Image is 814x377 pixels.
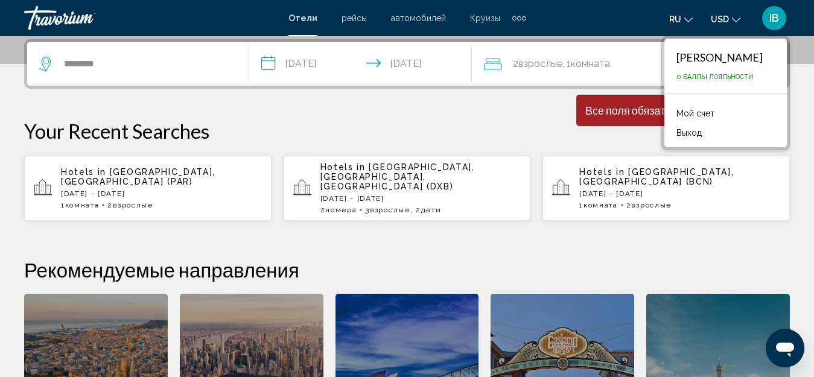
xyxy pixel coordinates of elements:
p: Your Recent Searches [24,119,790,143]
span: Комната [583,201,618,209]
p: [DATE] - [DATE] [61,189,262,198]
button: User Menu [758,5,790,31]
a: Отели [288,13,317,23]
span: Hotels in [61,167,106,177]
button: Hotels in [GEOGRAPHIC_DATA], [GEOGRAPHIC_DATA], [GEOGRAPHIC_DATA] (DXB)[DATE] - [DATE]2номера3Взр... [284,155,531,221]
span: Комната [571,58,610,69]
span: Дети [421,206,442,214]
span: USD [711,14,729,24]
h2: Рекомендуемые направления [24,258,790,282]
span: 1 [579,201,617,209]
button: Change language [669,10,693,28]
span: 2 [320,206,357,214]
span: 2 [513,55,562,72]
span: 3 [365,206,410,214]
a: Мой счет [670,106,720,121]
span: Hotels in [320,162,366,172]
a: автомобилей [391,13,446,23]
button: Travelers: 2 adults, 0 children [472,42,682,86]
span: [GEOGRAPHIC_DATA], [GEOGRAPHIC_DATA], [GEOGRAPHIC_DATA] (DXB) [320,162,475,191]
span: , 2 [410,206,442,214]
span: , 1 [562,55,610,72]
p: [DATE] - [DATE] [320,194,521,203]
span: номера [325,206,357,214]
span: Комната [65,201,100,209]
div: Все поля обязательны для заполнения [585,104,778,117]
button: Extra navigation items [512,8,526,28]
a: Travorium [24,6,276,30]
button: Change currency [711,10,740,28]
span: Взрослые [631,201,671,209]
a: рейсы [342,13,367,23]
span: 2 [107,201,153,209]
span: [GEOGRAPHIC_DATA], [GEOGRAPHIC_DATA] (PAR) [61,167,215,186]
span: Взрослые [518,58,562,69]
button: Hotels in [GEOGRAPHIC_DATA], [GEOGRAPHIC_DATA] (PAR)[DATE] - [DATE]1Комната2Взрослые [24,155,272,221]
span: ru [669,14,681,24]
span: Взрослые [113,201,153,209]
a: Круизы [470,13,500,23]
span: Взрослые [370,206,410,214]
span: [GEOGRAPHIC_DATA], [GEOGRAPHIC_DATA] (BCN) [579,167,734,186]
span: IB [769,12,779,24]
button: Check-in date: Sep 17, 2025 Check-out date: Sep 20, 2025 [249,42,471,86]
iframe: Кнопка запуска окна обмена сообщениями [766,329,804,367]
span: 0 Баллы лояльности [676,73,753,81]
span: Hotels in [579,167,625,177]
span: 2 [626,201,672,209]
span: 1 [61,201,99,209]
div: Search widget [27,42,787,86]
p: [DATE] - [DATE] [579,189,780,198]
button: Hotels in [GEOGRAPHIC_DATA], [GEOGRAPHIC_DATA] (BCN)[DATE] - [DATE]1Комната2Взрослые [542,155,790,221]
button: Выход [670,125,708,141]
div: [PERSON_NAME] [676,51,763,64]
